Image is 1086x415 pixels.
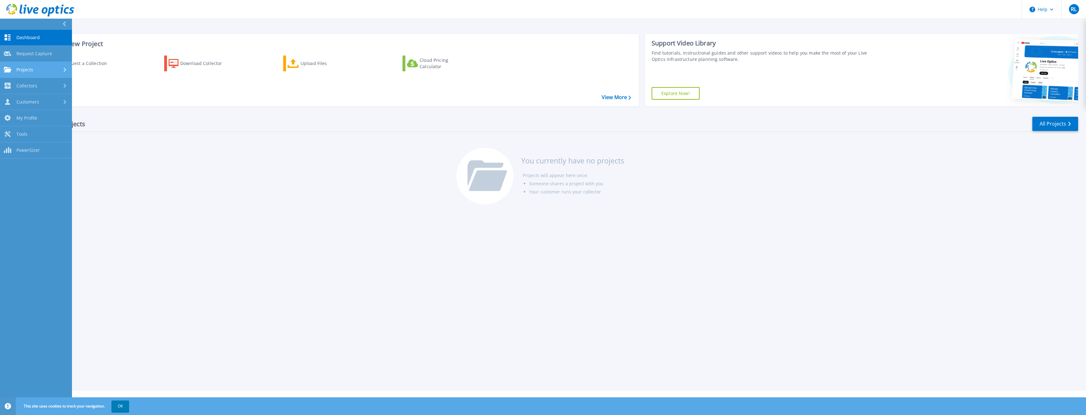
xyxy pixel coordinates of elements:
[164,56,235,71] a: Download Collector
[16,67,33,73] span: Projects
[420,57,470,70] div: Cloud Pricing Calculator
[529,180,624,188] li: Someone shares a project with you
[283,56,354,71] a: Upload Files
[63,57,113,70] div: Request a Collection
[523,171,624,180] li: Projects will appear here once:
[652,39,878,47] div: Support Video Library
[16,35,40,40] span: Dashboard
[16,83,37,89] span: Collectors
[180,57,231,70] div: Download Collector
[529,188,624,196] li: Your customer runs your collector
[652,50,878,62] div: Find tutorials, instructional guides and other support videos to help you make the most of your L...
[602,94,631,100] a: View More
[521,157,624,164] h3: You currently have no projects
[45,56,115,71] a: Request a Collection
[1032,117,1078,131] a: All Projects
[16,147,40,153] span: PowerSizer
[16,131,27,137] span: Tools
[17,400,129,412] span: This site uses cookies to track your navigation.
[16,99,39,105] span: Customers
[652,87,700,100] a: Explore Now!
[1071,7,1077,12] span: RL
[16,51,52,56] span: Request Capture
[16,115,37,121] span: My Profile
[403,56,473,71] a: Cloud Pricing Calculator
[45,40,631,47] h3: Start a New Project
[301,57,351,70] div: Upload Files
[111,400,129,412] button: OK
